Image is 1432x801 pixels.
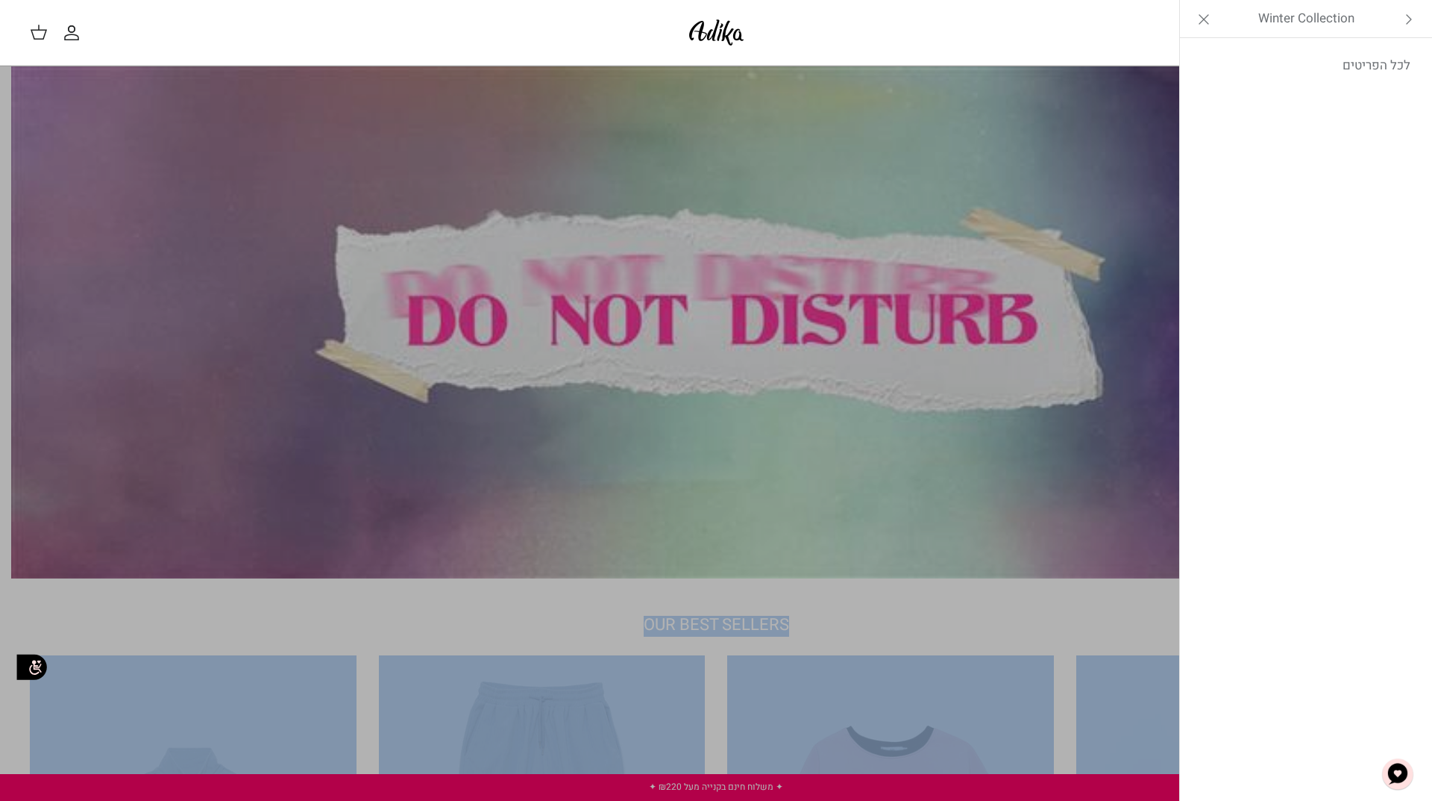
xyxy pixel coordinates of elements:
[685,15,748,50] img: Adika IL
[63,24,87,42] a: החשבון שלי
[11,647,52,688] img: accessibility_icon02.svg
[1375,752,1420,797] button: צ'אט
[1187,47,1425,84] a: לכל הפריטים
